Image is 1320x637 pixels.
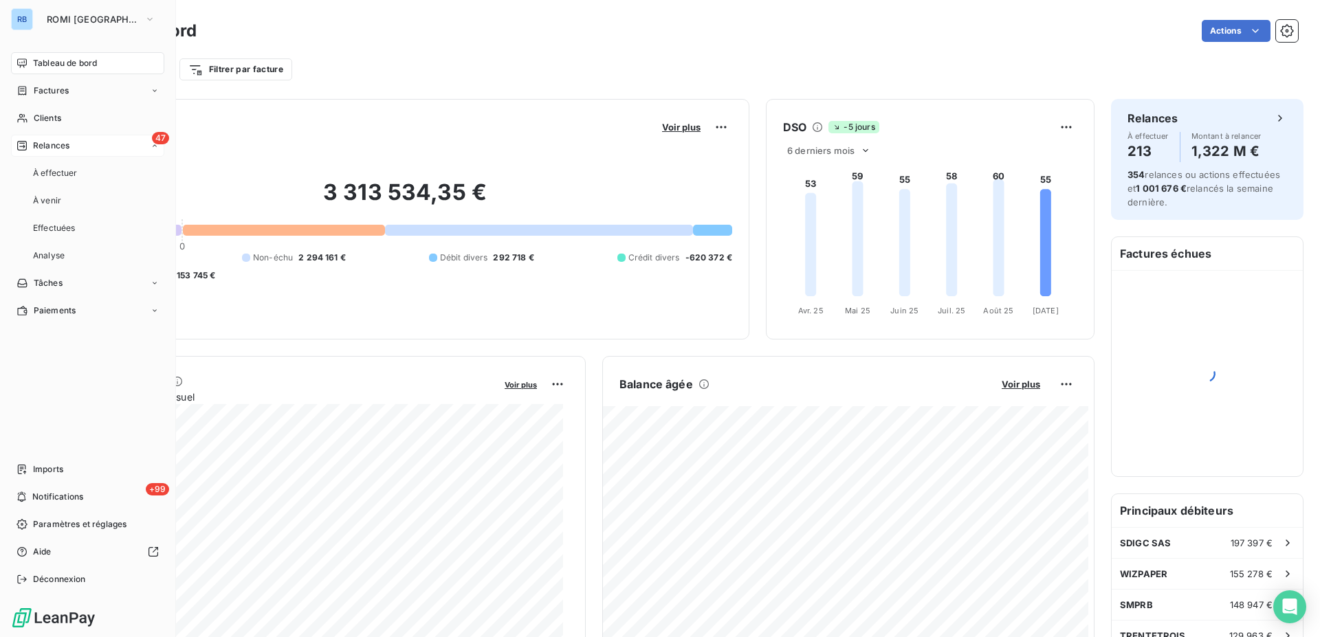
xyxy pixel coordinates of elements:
span: Voir plus [662,122,701,133]
span: SMPRB [1120,599,1153,610]
h6: Balance âgée [619,376,693,392]
span: 354 [1127,169,1145,180]
span: Déconnexion [33,573,86,585]
tspan: Juil. 25 [938,306,965,315]
span: +99 [146,483,169,495]
span: -153 745 € [173,269,216,282]
span: Clients [34,112,61,124]
span: Paiements [34,304,76,317]
span: 6 derniers mois [787,145,855,156]
h4: 1,322 M € [1191,140,1262,162]
span: À venir [33,194,61,207]
span: Crédit divers [628,252,680,264]
h6: Relances [1127,110,1178,126]
span: Imports [33,463,63,476]
tspan: Juin 25 [890,306,918,315]
button: Filtrer par facture [179,58,292,80]
span: 0 [179,241,185,252]
span: relances ou actions effectuées et relancés la semaine dernière. [1127,169,1280,208]
span: 197 397 € [1231,537,1273,548]
span: 148 947 € [1230,599,1273,610]
h2: 3 313 534,35 € [78,179,732,220]
tspan: [DATE] [1033,306,1059,315]
span: À effectuer [1127,132,1169,140]
button: Actions [1202,20,1270,42]
span: À effectuer [33,167,78,179]
span: 1 001 676 € [1136,183,1187,194]
span: Montant à relancer [1191,132,1262,140]
span: Paramètres et réglages [33,518,126,530]
span: Non-échu [253,252,293,264]
a: Aide [11,541,164,563]
span: 47 [152,132,169,144]
span: Voir plus [1002,379,1040,390]
span: 292 718 € [493,252,533,264]
h6: Principaux débiteurs [1112,494,1303,527]
span: Tâches [34,277,63,289]
button: Voir plus [658,121,705,133]
h6: DSO [783,119,806,135]
button: Voir plus [998,378,1044,390]
tspan: Mai 25 [845,306,870,315]
span: Notifications [32,491,83,503]
span: Relances [33,139,69,152]
span: 155 278 € [1230,568,1273,579]
tspan: Août 25 [983,306,1013,315]
span: ROMI [GEOGRAPHIC_DATA] [47,14,139,25]
span: WIZPAPER [1120,568,1167,579]
span: -620 372 € [685,252,733,264]
h4: 213 [1127,140,1169,162]
span: Chiffre d'affaires mensuel [78,390,495,404]
span: Tableau de bord [33,57,97,69]
button: Voir plus [500,378,541,390]
h6: Factures échues [1112,237,1303,270]
span: Analyse [33,249,65,262]
span: Débit divers [440,252,488,264]
span: Aide [33,546,52,558]
span: -5 jours [828,121,879,133]
div: Open Intercom Messenger [1273,590,1306,623]
img: Logo LeanPay [11,607,96,629]
span: SDIGC SAS [1120,537,1171,548]
span: Voir plus [505,380,537,390]
div: RB [11,8,33,30]
span: 2 294 161 € [298,252,346,264]
span: Effectuées [33,222,76,234]
tspan: Avr. 25 [798,306,824,315]
span: Factures [34,85,69,97]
